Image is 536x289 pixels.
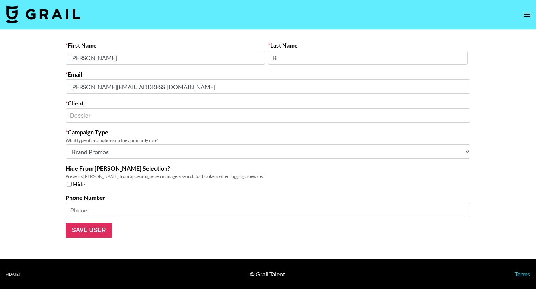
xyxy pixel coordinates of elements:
[6,5,80,23] img: Grail Talent
[268,42,468,49] label: Last Name
[66,79,470,94] input: Email
[66,194,470,201] label: Phone Number
[250,270,285,278] div: © Grail Talent
[6,272,20,277] div: v [DATE]
[66,223,112,238] input: Save User
[66,173,470,179] div: Prevents [PERSON_NAME] from appearing when managers search for bookers when logging a new deal.
[73,181,85,188] span: Hide
[66,137,470,143] div: What type of promotions do they primarily run?
[66,71,470,78] label: Email
[520,7,535,22] button: open drawer
[515,270,530,277] a: Terms
[66,165,470,172] label: Hide From [PERSON_NAME] Selection?
[66,100,470,107] label: Client
[66,203,470,217] input: Phone
[268,51,468,65] input: Last Name
[66,129,470,136] label: Campaign Type
[66,42,265,49] label: First Name
[66,51,265,65] input: First Name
